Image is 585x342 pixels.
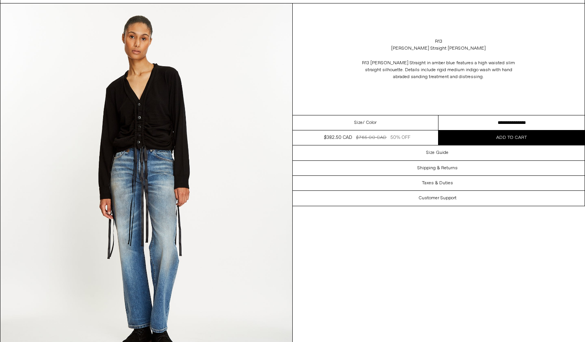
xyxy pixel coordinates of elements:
div: 50% OFF [390,134,410,141]
span: / Color [363,119,377,126]
h3: Taxes & Duties [422,180,453,186]
a: R13 [435,38,442,45]
h3: Customer Support [418,195,457,201]
div: $765.00 CAD [356,134,387,141]
span: Size [354,119,363,126]
span: Add to cart [496,135,527,141]
div: $382.50 CAD [324,134,352,141]
button: Add to cart [438,130,585,145]
div: [PERSON_NAME] Straight [PERSON_NAME] [391,45,486,52]
h3: Size Guide [426,150,448,155]
h3: Shipping & Returns [417,165,458,171]
span: R13 [PERSON_NAME] Straight in amber blue features a high waisted slim straight silhouette. Detail... [362,60,515,80]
